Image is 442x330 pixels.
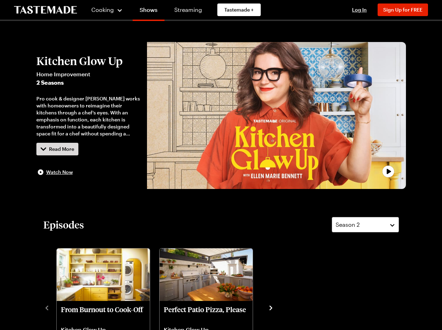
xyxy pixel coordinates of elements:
img: From Burnout to Cook-Off [57,248,150,301]
a: Tastemade + [217,3,261,16]
span: Sign Up for FREE [383,7,422,13]
button: Sign Up for FREE [378,3,428,16]
span: Season 2 [336,220,360,229]
span: Log In [352,7,367,13]
h2: Episodes [43,218,84,231]
button: play trailer [147,42,406,189]
h2: Kitchen Glow Up [36,55,140,67]
img: Perfect Patio Pizza, Please [160,248,253,301]
span: Cooking [91,6,114,13]
button: navigate to previous item [43,303,50,311]
a: Shows [133,1,164,21]
span: Watch Now [46,169,73,176]
span: Read More [49,146,74,153]
button: Kitchen Glow UpHome Improvement2 SeasonsPro cook & designer [PERSON_NAME] works with homeowners t... [36,55,140,176]
img: Kitchen Glow Up [147,42,406,189]
button: Log In [345,6,373,13]
span: Tastemade + [224,6,254,13]
span: Home Improvement [36,70,140,78]
div: Pro cook & designer [PERSON_NAME] works with homeowners to reimagine their kitchens through a che... [36,95,140,137]
button: Season 2 [332,217,399,232]
p: Perfect Patio Pizza, Please [164,305,248,322]
p: From Burnout to Cook-Off [61,305,146,322]
button: navigate to next item [267,303,274,311]
span: 2 Seasons [36,78,140,87]
button: Read More [36,143,78,155]
button: Cooking [91,1,123,18]
a: To Tastemade Home Page [14,6,77,14]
